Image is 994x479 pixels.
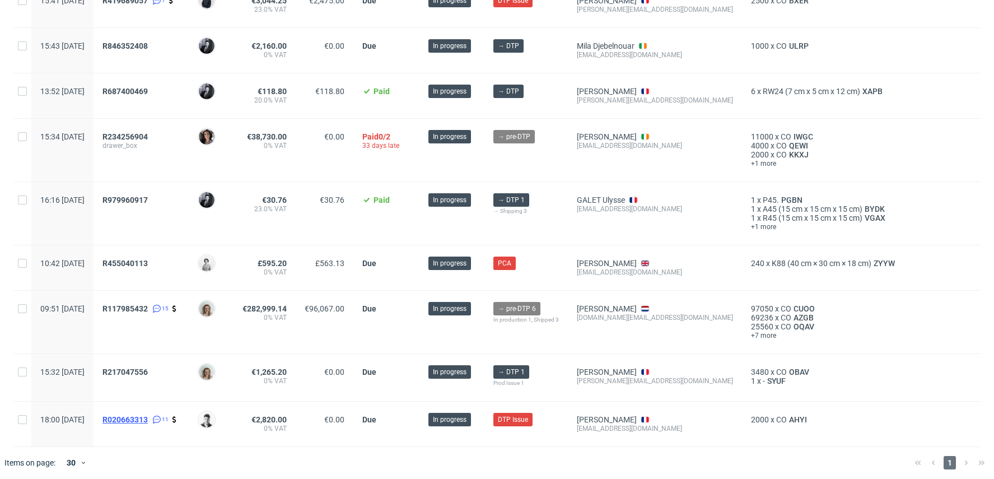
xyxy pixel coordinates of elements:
[751,213,755,222] span: 1
[751,259,897,268] div: x
[102,259,150,268] a: R455040113
[251,41,287,50] span: €2,160.00
[199,192,214,208] img: Philippe Dubuy
[433,367,466,377] span: In progress
[242,96,287,105] span: 20.0% VAT
[433,258,466,268] span: In progress
[102,304,148,313] span: R117985432
[751,259,764,268] span: 240
[787,415,809,424] a: AHYI
[751,213,897,222] div: x
[242,5,287,14] span: 23.0% VAT
[199,129,214,145] img: Moreno Martinez Cristina
[258,259,287,268] span: £595.20
[751,322,773,331] span: 25560
[362,142,399,150] span: 33 days late
[433,86,466,96] span: In progress
[776,141,787,150] span: CO
[433,304,466,314] span: In progress
[763,376,765,385] span: -
[765,376,788,385] a: SYUF
[751,376,755,385] span: 1
[791,322,816,331] a: OQAV
[860,87,885,96] a: XAPB
[781,313,791,322] span: CO
[433,195,466,205] span: In progress
[247,132,287,141] span: €38,730.00
[577,87,637,96] a: [PERSON_NAME]
[374,196,390,204] span: Paid
[493,207,559,216] div: → Shipping 3
[751,313,773,322] span: 69236
[787,368,811,376] span: OBAV
[862,204,887,213] span: BYDK
[262,196,287,204] span: €30.76
[862,213,888,222] span: VGAX
[362,132,379,141] span: Paid
[871,259,897,268] a: ZYYW
[751,150,897,159] div: x
[577,313,733,322] div: [DOMAIN_NAME][EMAIL_ADDRESS][DOMAIN_NAME]
[763,204,862,213] span: A45 (15 cm x 15 cm x 15 cm)
[60,455,80,471] div: 30
[324,132,344,141] span: €0.00
[102,87,150,96] a: R687400469
[102,259,148,268] span: R455040113
[315,87,344,96] span: €118.80
[102,415,148,424] span: R020663313
[751,159,897,168] span: +1 more
[751,368,897,376] div: x
[763,196,779,204] span: P45.
[776,415,787,424] span: CO
[498,195,525,205] span: → DTP 1
[498,41,519,51] span: → DTP
[787,41,811,50] a: ULRP
[779,196,805,204] a: PGBN
[242,204,287,213] span: 23.0% VAT
[751,222,897,231] a: +1 more
[751,415,897,424] div: x
[40,87,85,96] span: 13:52 [DATE]
[944,456,956,469] span: 1
[751,141,897,150] div: x
[751,204,755,213] span: 1
[577,424,733,433] div: [EMAIL_ADDRESS][DOMAIN_NAME]
[577,50,733,59] div: [EMAIL_ADDRESS][DOMAIN_NAME]
[577,268,733,277] div: [EMAIL_ADDRESS][DOMAIN_NAME]
[751,368,769,376] span: 3480
[362,259,376,268] span: Due
[776,150,787,159] span: CO
[577,132,637,141] a: [PERSON_NAME]
[751,415,769,424] span: 2000
[305,304,344,313] span: €96,067.00
[40,41,85,50] span: 15:43 [DATE]
[320,196,344,204] span: €30.76
[577,196,625,204] a: GALET Ulysse
[433,415,466,425] span: In progress
[791,313,816,322] a: AZGB
[102,196,148,204] span: R979960917
[787,141,810,150] span: QEWI
[763,87,860,96] span: RW24 (7 cm x 5 cm x 12 cm)
[781,132,791,141] span: CO
[751,304,897,313] div: x
[751,331,897,340] a: +7 more
[577,259,637,268] a: [PERSON_NAME]
[162,304,169,313] span: 15
[102,304,150,313] a: R117985432
[781,322,791,331] span: CO
[787,150,811,159] a: KKXJ
[102,415,150,424] a: R020663313
[242,50,287,59] span: 0% VAT
[498,415,528,425] span: DTP Issue
[40,132,85,141] span: 15:34 [DATE]
[199,83,214,99] img: Philippe Dubuy
[102,141,180,150] span: drawer_box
